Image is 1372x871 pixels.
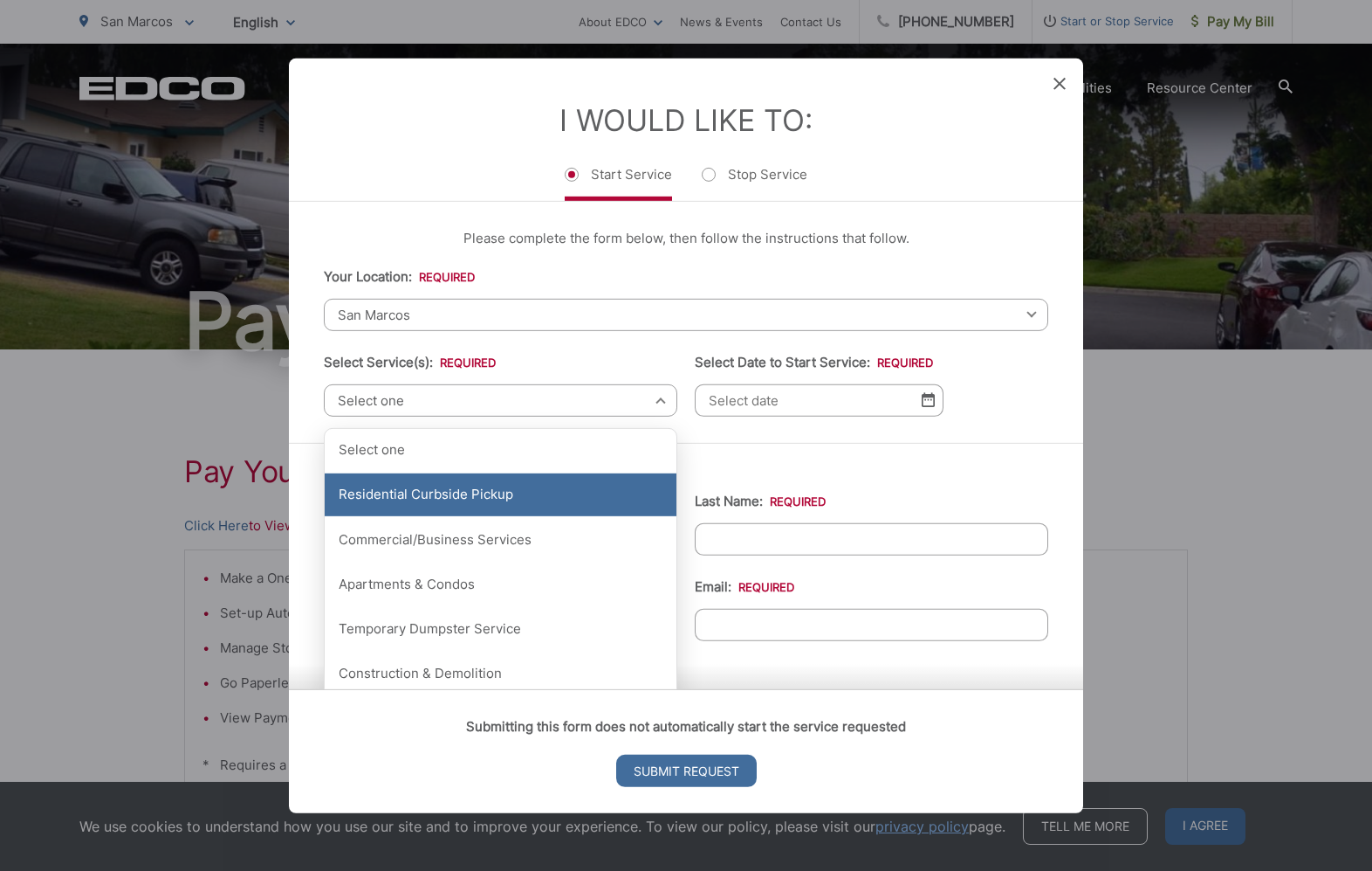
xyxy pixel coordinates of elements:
[325,652,676,695] div: Construction & Demolition
[695,578,794,594] label: Email:
[559,101,813,137] label: I Would Like To:
[466,718,906,735] strong: Submitting this form does not automatically start the service requested
[325,607,676,651] div: Temporary Dumpster Service
[695,384,943,416] input: Select date
[325,474,676,517] div: Residential Curbside Pickup
[324,354,496,370] label: Select Service(s):
[324,227,1048,248] p: Please complete the form below, then follow the instructions that follow.
[324,268,475,284] label: Your Location:
[324,298,1048,330] span: San Marcos
[695,354,933,370] label: Select Date to Start Service:
[565,165,672,200] label: Start Service
[702,165,807,200] label: Stop Service
[616,755,757,787] input: Submit Request
[325,428,676,472] div: Select one
[325,563,676,606] div: Apartments & Condos
[324,384,677,416] span: Select one
[325,518,676,562] div: Commercial/Business Services
[695,493,826,508] label: Last Name:
[922,392,935,407] img: Select date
